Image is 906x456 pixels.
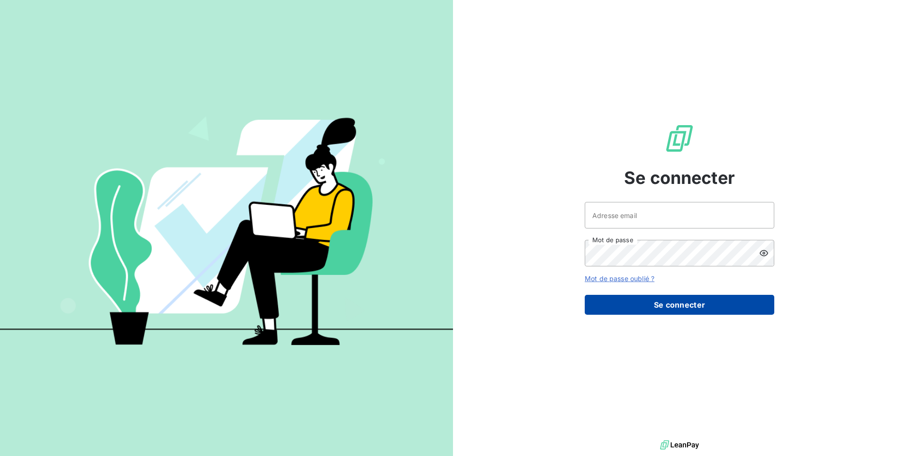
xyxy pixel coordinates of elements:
[664,123,695,154] img: Logo LeanPay
[624,165,735,191] span: Se connecter
[660,438,699,452] img: logo
[585,295,774,315] button: Se connecter
[585,202,774,228] input: placeholder
[585,274,654,283] a: Mot de passe oublié ?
